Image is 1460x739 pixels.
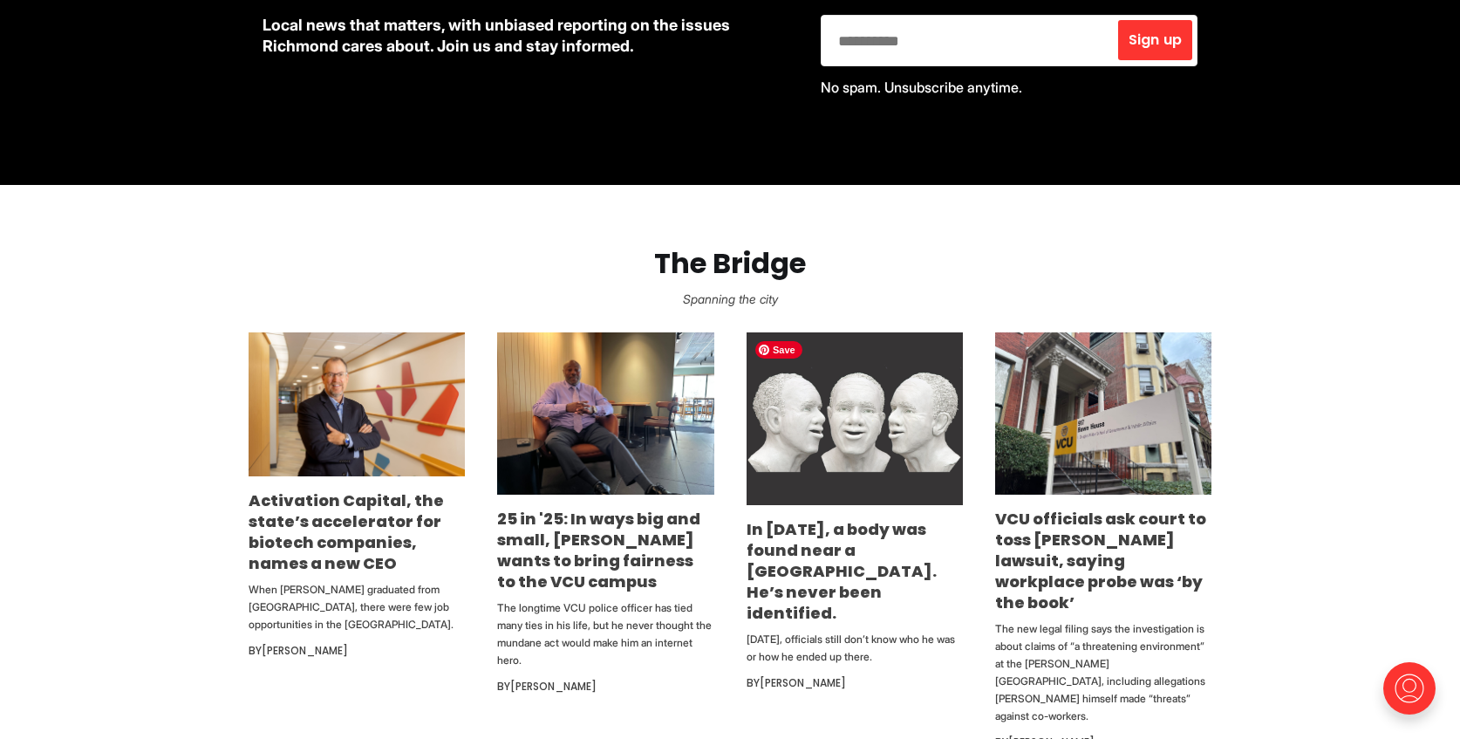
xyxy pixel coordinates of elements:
[497,676,713,697] div: By
[747,332,963,506] img: In 2002, a body was found near a South Richmond brickyard. He’s never been identified.
[510,679,597,694] a: [PERSON_NAME]
[1368,653,1460,739] iframe: portal-trigger
[995,620,1211,725] p: The new legal filing says the investigation is about claims of “a threatening environment” at the...
[28,287,1432,311] p: Spanning the city
[995,508,1206,613] a: VCU officials ask court to toss [PERSON_NAME] lawsuit, saying workplace probe was ‘by the book’
[755,341,802,359] span: Save
[995,332,1211,495] img: VCU officials ask court to toss Wilder lawsuit, saying workplace probe was ‘by the book’
[249,489,444,574] a: Activation Capital, the state’s accelerator for biotech companies, names a new CEO
[760,675,846,690] a: [PERSON_NAME]
[747,631,963,666] p: [DATE], officials still don’t know who he was or how he ended up there.
[249,332,465,477] img: Activation Capital, the state’s accelerator for biotech companies, names a new CEO
[1129,33,1182,47] span: Sign up
[263,15,793,57] p: Local news that matters, with unbiased reporting on the issues Richmond cares about. Join us and ...
[1118,20,1192,60] button: Sign up
[747,518,937,624] a: In [DATE], a body was found near a [GEOGRAPHIC_DATA]. He’s never been identified.
[497,599,713,669] p: The longtime VCU police officer has tied many ties in his life, but he never thought the mundane ...
[497,508,700,592] a: 25 in '25: In ways big and small, [PERSON_NAME] wants to bring fairness to the VCU campus
[262,643,348,658] a: [PERSON_NAME]
[747,673,963,694] div: By
[249,581,465,633] p: When [PERSON_NAME] graduated from [GEOGRAPHIC_DATA], there were few job opportunities in the [GEO...
[249,640,465,661] div: By
[821,79,1022,96] span: No spam. Unsubscribe anytime.
[497,332,713,495] img: 25 in '25: In ways big and small, Jason Malone wants to bring fairness to the VCU campus
[28,248,1432,280] h2: The Bridge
